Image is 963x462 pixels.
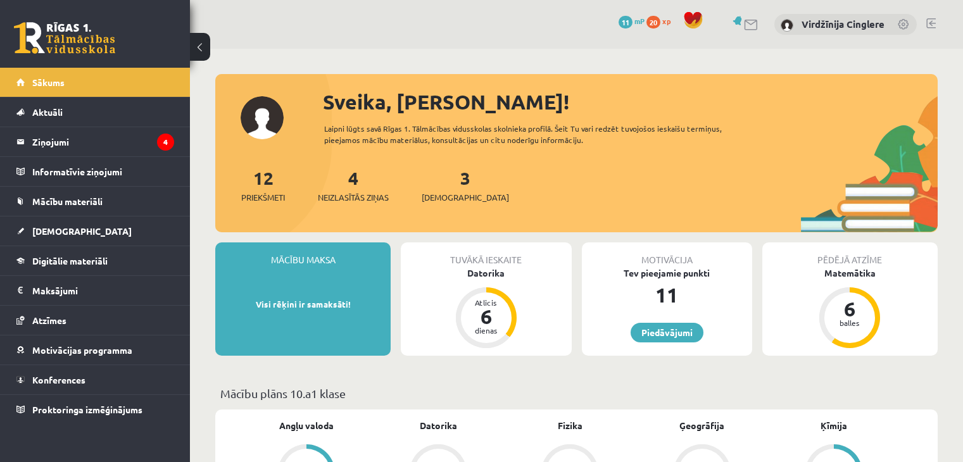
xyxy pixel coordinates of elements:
[662,16,670,26] span: xp
[401,266,571,280] div: Datorika
[16,68,174,97] a: Sākums
[401,242,571,266] div: Tuvākā ieskaite
[16,365,174,394] a: Konferences
[619,16,645,26] a: 11 mP
[679,419,724,432] a: Ģeogrāfija
[16,335,174,365] a: Motivācijas programma
[16,97,174,127] a: Aktuāli
[821,419,847,432] a: Ķīmija
[831,319,869,327] div: balles
[32,374,85,385] span: Konferences
[32,225,132,237] span: [DEMOGRAPHIC_DATA]
[241,191,285,204] span: Priekšmeti
[323,87,938,117] div: Sveika, [PERSON_NAME]!
[422,166,509,204] a: 3[DEMOGRAPHIC_DATA]
[318,191,389,204] span: Neizlasītās ziņas
[558,419,582,432] a: Fizika
[401,266,571,350] a: Datorika Atlicis 6 dienas
[467,327,505,334] div: dienas
[32,255,108,266] span: Digitālie materiāli
[582,280,752,310] div: 11
[220,385,933,402] p: Mācību plāns 10.a1 klase
[32,196,103,207] span: Mācību materiāli
[16,246,174,275] a: Digitālie materiāli
[222,298,384,311] p: Visi rēķini ir samaksāti!
[32,157,174,186] legend: Informatīvie ziņojumi
[16,127,174,156] a: Ziņojumi4
[467,306,505,327] div: 6
[32,404,142,415] span: Proktoringa izmēģinājums
[32,315,66,326] span: Atzīmes
[467,299,505,306] div: Atlicis
[762,266,938,280] div: Matemātika
[16,187,174,216] a: Mācību materiāli
[619,16,633,28] span: 11
[16,157,174,186] a: Informatīvie ziņojumi
[318,166,389,204] a: 4Neizlasītās ziņas
[646,16,660,28] span: 20
[762,242,938,266] div: Pēdējā atzīme
[646,16,677,26] a: 20 xp
[631,323,703,342] a: Piedāvājumi
[831,299,869,319] div: 6
[422,191,509,204] span: [DEMOGRAPHIC_DATA]
[762,266,938,350] a: Matemātika 6 balles
[16,216,174,246] a: [DEMOGRAPHIC_DATA]
[14,22,115,54] a: Rīgas 1. Tālmācības vidusskola
[215,242,391,266] div: Mācību maksa
[582,266,752,280] div: Tev pieejamie punkti
[32,106,63,118] span: Aktuāli
[324,123,758,146] div: Laipni lūgts savā Rīgas 1. Tālmācības vidusskolas skolnieka profilā. Šeit Tu vari redzēt tuvojošo...
[279,419,334,432] a: Angļu valoda
[32,276,174,305] legend: Maksājumi
[634,16,645,26] span: mP
[781,19,793,32] img: Virdžīnija Cinglere
[16,276,174,305] a: Maksājumi
[32,127,174,156] legend: Ziņojumi
[582,242,752,266] div: Motivācija
[241,166,285,204] a: 12Priekšmeti
[16,306,174,335] a: Atzīmes
[802,18,884,30] a: Virdžīnija Cinglere
[157,134,174,151] i: 4
[420,419,457,432] a: Datorika
[16,395,174,424] a: Proktoringa izmēģinājums
[32,77,65,88] span: Sākums
[32,344,132,356] span: Motivācijas programma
